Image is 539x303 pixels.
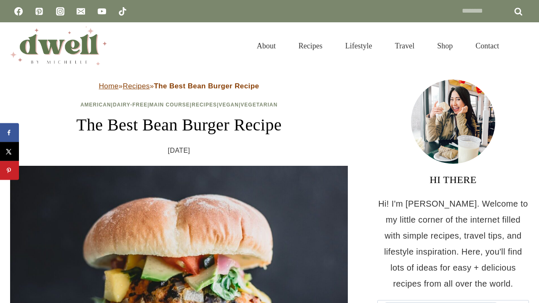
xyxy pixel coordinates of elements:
a: Pinterest [31,3,48,20]
nav: Primary Navigation [245,31,510,61]
time: [DATE] [168,144,190,157]
strong: The Best Bean Burger Recipe [154,82,259,90]
span: » » [99,82,259,90]
h1: The Best Bean Burger Recipe [10,112,348,138]
a: Lifestyle [334,31,384,61]
a: American [80,102,111,108]
a: Travel [384,31,426,61]
span: | | | | | [80,102,278,108]
a: Dairy-Free [113,102,147,108]
a: Contact [464,31,510,61]
a: Main Course [149,102,190,108]
a: Email [72,3,89,20]
a: Vegetarian [240,102,278,108]
a: Vegan [219,102,239,108]
img: DWELL by michelle [10,27,107,65]
a: Home [99,82,119,90]
a: Recipes [192,102,217,108]
a: About [245,31,287,61]
a: Recipes [123,82,149,90]
p: Hi! I'm [PERSON_NAME]. Welcome to my little corner of the internet filled with simple recipes, tr... [377,196,529,292]
a: YouTube [93,3,110,20]
a: Shop [426,31,464,61]
h3: HI THERE [377,172,529,187]
a: TikTok [114,3,131,20]
a: Instagram [52,3,69,20]
a: Recipes [287,31,334,61]
a: Facebook [10,3,27,20]
button: View Search Form [515,39,529,53]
